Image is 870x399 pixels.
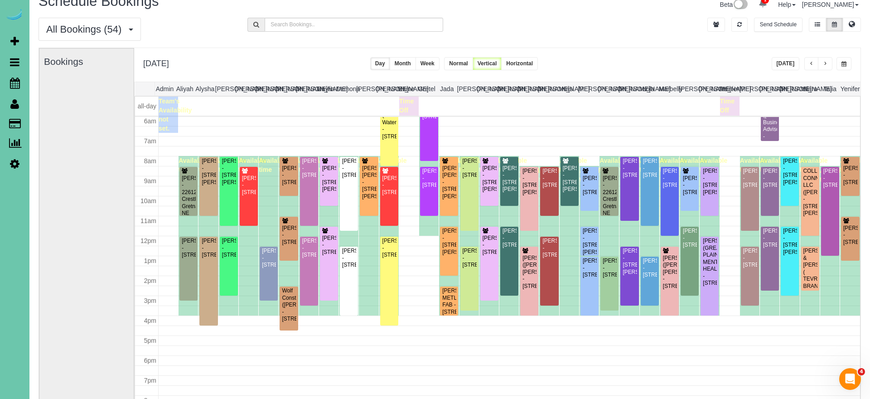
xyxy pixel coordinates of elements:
[519,167,547,183] span: Available time
[522,168,536,196] div: [PERSON_NAME] - [STREET_ADDRESS][PERSON_NAME]
[140,217,156,224] span: 11am
[222,158,236,186] div: [PERSON_NAME] - [STREET_ADDRESS][PERSON_NAME]
[542,168,556,189] div: [PERSON_NAME] - [STREET_ADDRESS]
[140,237,156,244] span: 12pm
[44,56,129,67] h3: Bookings
[362,165,376,200] div: [PERSON_NAME] [PERSON_NAME] - [STREET_ADDRESS][PERSON_NAME]
[843,165,858,186] div: [PERSON_NAME] - [STREET_ADDRESS]
[201,238,216,258] div: [PERSON_NAME] - [STREET_ADDRESS]
[740,157,768,173] span: Available time
[760,157,788,173] span: Available time
[416,57,440,70] button: Week
[477,82,498,96] th: [PERSON_NAME]
[144,377,156,384] span: 7pm
[281,225,296,246] div: [PERSON_NAME] - [STREET_ADDRESS]
[602,175,617,224] div: [PERSON_NAME] - 22612 Crestline, Gretna, NE 68028
[356,82,377,96] th: [PERSON_NAME]
[858,368,865,375] span: 4
[242,175,256,196] div: [PERSON_NAME] - [STREET_ADDRESS]
[640,157,667,173] span: Available time
[437,82,457,96] th: Jada
[662,168,677,189] div: [PERSON_NAME] - [STREET_ADDRESS]
[783,228,797,256] div: [PERSON_NAME] - [STREET_ADDRESS][PERSON_NAME]
[638,82,659,96] th: Lola
[390,57,416,70] button: Month
[302,238,316,258] div: [PERSON_NAME] - [STREET_ADDRESS]
[265,18,443,32] input: Search Bookings..
[322,235,336,256] div: [PERSON_NAME] - [STREET_ADDRESS]
[462,248,477,268] div: [PERSON_NAME] - [STREET_ADDRESS]
[279,157,306,173] span: Available time
[820,82,841,96] th: Talia
[336,82,357,96] th: Demona
[339,157,367,173] span: Available time
[457,82,478,96] th: [PERSON_NAME]
[820,167,848,183] span: Available time
[201,158,216,186] div: [PERSON_NAME] - [STREET_ADDRESS][PERSON_NAME]
[439,157,467,173] span: Available time
[622,248,637,276] div: [PERSON_NAME] - [STREET_ADDRESS][PERSON_NAME]
[602,258,617,278] div: [PERSON_NAME] - [STREET_ADDRESS]
[377,82,397,96] th: [PERSON_NAME]
[840,157,868,173] span: Available time
[501,57,538,70] button: Horizontal
[538,82,558,96] th: [PERSON_NAME]
[743,248,757,268] div: [PERSON_NAME] - [STREET_ADDRESS]
[702,168,717,196] div: [PERSON_NAME] - [STREET_ADDRESS][PERSON_NAME]
[382,238,396,258] div: [PERSON_NAME] - [STREET_ADDRESS]
[219,157,246,173] span: Available time
[370,57,390,70] button: Day
[580,167,607,183] span: Available time
[473,57,502,70] button: Vertical
[179,157,206,173] span: Available time
[699,82,720,96] th: [PERSON_NAME]
[5,9,24,22] img: Automaid Logo
[582,258,597,278] div: [PERSON_NAME] - [STREET_ADDRESS]
[215,82,236,96] th: [PERSON_NAME]
[778,1,796,8] a: Help
[679,82,699,96] th: [PERSON_NAME]
[239,157,266,173] span: Available time
[46,24,126,35] span: All Bookings (54)
[560,157,587,173] span: Available time
[444,57,473,70] button: Normal
[144,277,156,284] span: 2pm
[599,157,627,173] span: Available time
[659,82,679,96] th: Marbelly
[175,82,195,96] th: Aliyah
[772,57,800,70] button: [DATE]
[459,157,487,173] span: Available time
[144,317,156,324] span: 4pm
[680,157,707,173] span: Available time
[662,255,677,290] div: [PERSON_NAME] ([PERSON_NAME]) [PERSON_NAME] - [STREET_ADDRESS]
[39,18,141,41] button: All Bookings (54)
[702,238,717,287] div: [PERSON_NAME] (GREAT PLAINS MENTAL HEALTH) - [STREET_ADDRESS]
[619,82,639,96] th: [PERSON_NAME]
[682,228,697,248] div: [PERSON_NAME] - [STREET_ADDRESS]
[342,248,356,268] div: [PERSON_NAME] - [STREET_ADDRESS]
[259,157,286,173] span: Available time
[144,297,156,304] span: 3pm
[379,157,407,173] span: Available time
[720,1,748,8] a: Beta
[144,257,156,264] span: 1pm
[359,157,387,173] span: Available time
[582,175,597,196] div: [PERSON_NAME] - [STREET_ADDRESS]
[342,158,356,179] div: [PERSON_NAME] - [STREET_ADDRESS]
[578,82,599,96] th: [PERSON_NAME]
[281,165,296,186] div: [PERSON_NAME] - [STREET_ADDRESS]
[422,168,436,189] div: [PERSON_NAME] - [STREET_ADDRESS]
[800,157,828,173] span: Available time
[482,235,497,256] div: [PERSON_NAME] - [STREET_ADDRESS]
[462,158,477,179] div: [PERSON_NAME] - [STREET_ADDRESS]
[622,158,637,179] div: [PERSON_NAME] - [STREET_ADDRESS]
[281,287,296,322] div: Wolf Construction ([PERSON_NAME]) - [STREET_ADDRESS]
[442,228,456,256] div: [PERSON_NAME] - [STREET_ADDRESS][PERSON_NAME]
[739,82,760,96] th: [PERSON_NAME]
[316,82,336,96] th: Daylin
[843,225,858,246] div: [PERSON_NAME] - [STREET_ADDRESS]
[582,228,597,256] div: [PERSON_NAME] - [STREET_ADDRESS][PERSON_NAME]
[256,82,276,96] th: [PERSON_NAME]
[144,157,156,165] span: 8am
